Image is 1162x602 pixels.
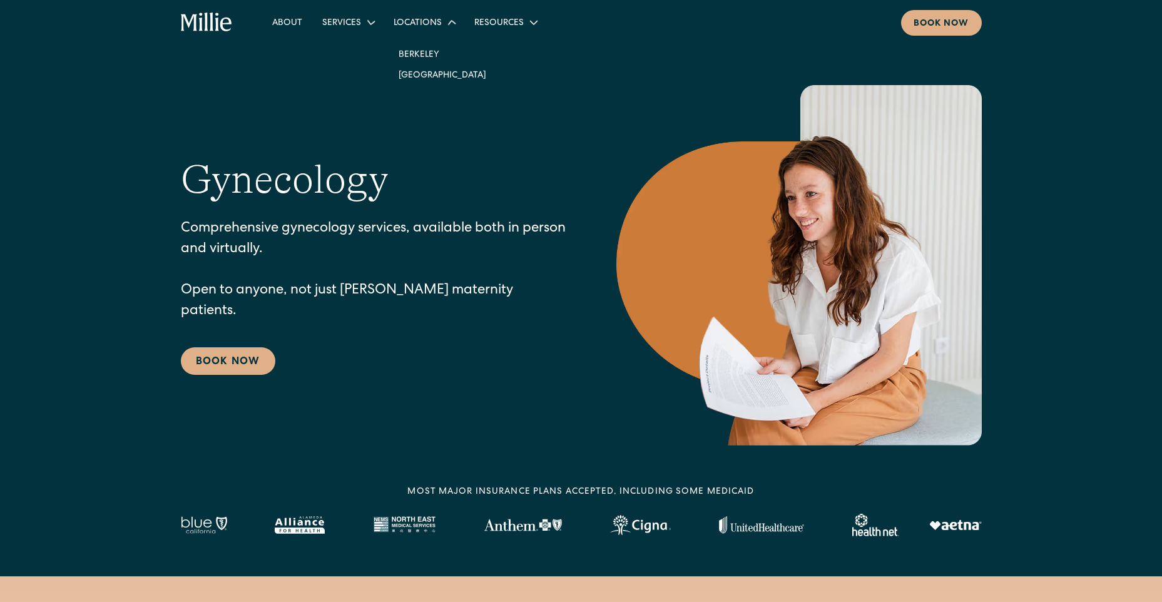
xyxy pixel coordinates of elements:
[181,347,275,375] a: Book Now
[914,18,969,31] div: Book now
[181,13,233,33] a: home
[616,85,982,446] img: Smiling woman holding documents during a consultation, reflecting supportive guidance in maternit...
[901,10,982,36] a: Book now
[929,520,982,530] img: Aetna logo
[610,515,671,535] img: Cigna logo
[262,12,312,33] a: About
[312,12,384,33] div: Services
[322,17,361,30] div: Services
[394,17,442,30] div: Locations
[181,516,227,534] img: Blue California logo
[275,516,324,534] img: Alameda Alliance logo
[484,519,562,531] img: Anthem Logo
[181,219,566,322] p: Comprehensive gynecology services, available both in person and virtually. Open to anyone, not ju...
[384,12,464,33] div: Locations
[474,17,524,30] div: Resources
[407,486,754,499] div: MOST MAJOR INSURANCE PLANS ACCEPTED, INCLUDING some MEDICAID
[373,516,436,534] img: North East Medical Services logo
[181,156,389,204] h1: Gynecology
[852,514,899,536] img: Healthnet logo
[464,12,546,33] div: Resources
[389,44,496,64] a: Berkeley
[389,64,496,85] a: [GEOGRAPHIC_DATA]
[719,516,804,534] img: United Healthcare logo
[384,34,501,95] nav: Locations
